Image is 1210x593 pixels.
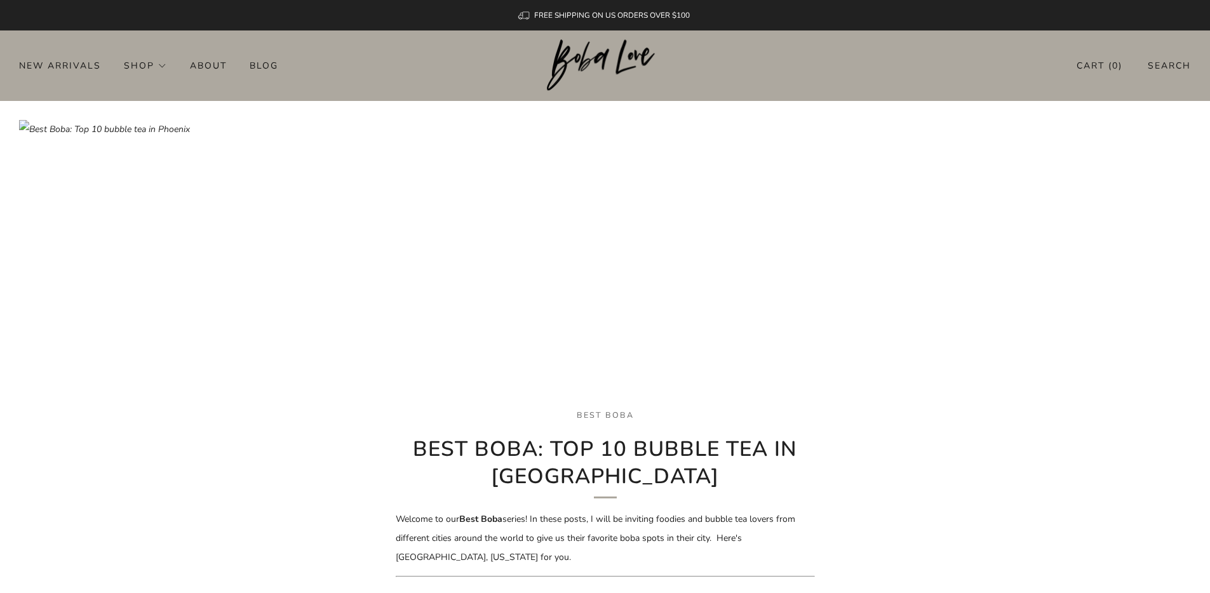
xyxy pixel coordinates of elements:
[19,55,101,76] a: New Arrivals
[396,436,815,498] h1: Best Boba: Top 10 bubble tea in [GEOGRAPHIC_DATA]
[190,55,227,76] a: About
[547,39,663,92] a: Boba Love
[396,510,815,567] p: series! In these posts, I will be inviting foodies and bubble tea lovers from different cities ar...
[547,39,663,91] img: Boba Love
[124,55,167,76] a: Shop
[534,10,690,20] span: FREE SHIPPING ON US ORDERS OVER $100
[1148,55,1191,76] a: Search
[459,513,502,525] strong: Best Boba
[250,55,278,76] a: Blog
[396,513,459,525] span: Welcome to our
[1112,60,1119,72] items-count: 0
[19,120,1191,431] img: Best Boba: Top 10 bubble tea in Phoenix
[577,410,634,420] a: best boba
[1077,55,1122,76] a: Cart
